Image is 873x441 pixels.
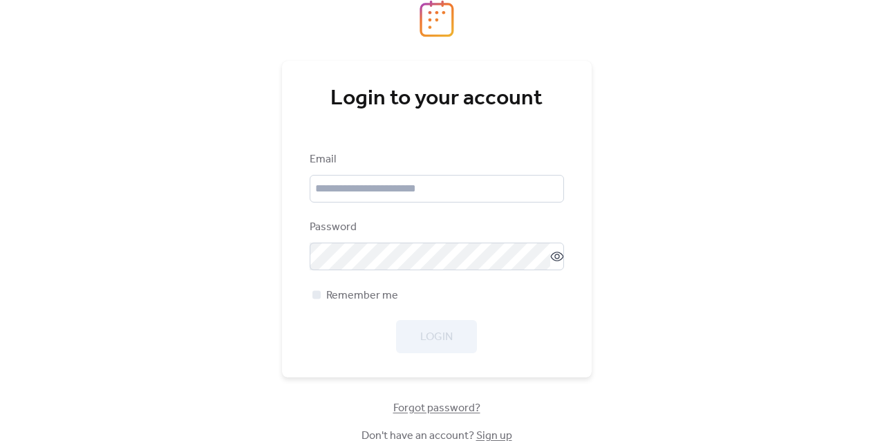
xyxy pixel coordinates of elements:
div: Password [310,219,561,236]
div: Email [310,151,561,168]
a: Forgot password? [393,404,480,412]
span: Forgot password? [393,400,480,417]
span: Remember me [326,288,398,304]
div: Login to your account [310,85,564,113]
